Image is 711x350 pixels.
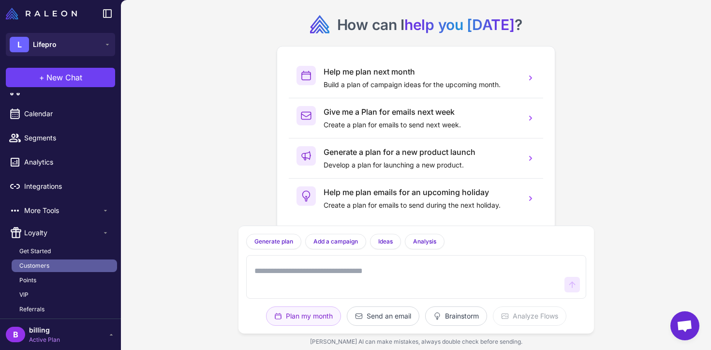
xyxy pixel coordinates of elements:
p: Develop a plan for launching a new product. [324,160,518,170]
span: + [39,72,44,83]
span: Loyalty [24,228,102,238]
h3: Help me plan emails for an upcoming holiday [324,186,518,198]
p: Create a plan for emails to send next week. [324,120,518,130]
div: B [6,327,25,342]
div: [PERSON_NAME] AI can make mistakes, always double check before sending. [238,334,594,350]
span: Points [19,276,36,285]
span: Ideas [378,237,393,246]
a: Analytics [4,152,117,172]
button: Plan my month [266,306,341,326]
span: More Tools [24,205,102,216]
a: Open chat [670,311,699,340]
h3: Generate a plan for a new product launch [324,146,518,158]
span: Get Started [19,247,51,256]
a: VIP [12,289,117,301]
div: L [10,37,29,52]
button: LLifepro [6,33,115,56]
button: Analysis [405,234,444,249]
span: VIP [19,290,29,299]
a: Customers [12,259,117,272]
button: Send an email [347,306,419,326]
button: Analyze Flows [493,306,566,326]
h3: Help me plan next month [324,66,518,77]
span: billing [29,325,60,335]
span: Analytics [24,157,109,167]
a: Segments [4,128,117,148]
img: Raleon Logo [6,8,77,19]
a: Calendar [4,104,117,124]
span: Segments [24,133,109,143]
button: Brainstorm [425,306,487,326]
span: Referrals [19,305,44,314]
span: Calendar [24,108,109,119]
button: Generate plan [246,234,301,249]
span: New Chat [46,72,82,83]
h3: Give me a Plan for emails next week [324,106,518,118]
p: Create a plan for emails to send during the next holiday. [324,200,518,211]
span: Analysis [413,237,436,246]
h2: How can I ? [337,15,522,34]
span: help you [DATE] [404,16,515,33]
button: +New Chat [6,68,115,87]
span: Customers [19,261,49,270]
p: Build a plan of campaign ideas for the upcoming month. [324,79,518,90]
a: Branding [12,318,117,330]
span: Integrations [24,181,109,192]
a: Points [12,274,117,287]
span: Generate plan [254,237,293,246]
button: Ideas [370,234,401,249]
button: Add a campaign [305,234,366,249]
a: Integrations [4,176,117,197]
a: Get Started [12,245,117,258]
a: Referrals [12,303,117,316]
span: Add a campaign [313,237,358,246]
span: Lifepro [33,39,57,50]
span: Active Plan [29,335,60,344]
